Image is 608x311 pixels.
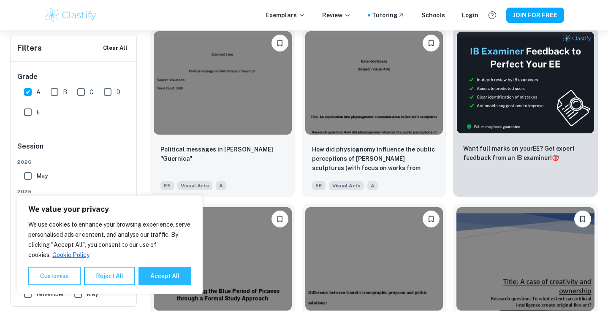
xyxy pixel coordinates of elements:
button: Please log in to bookmark exemplars [423,35,440,51]
a: Login [462,11,478,20]
span: A [216,181,226,190]
span: Visual Arts [177,181,212,190]
span: 🎯 [552,154,559,161]
div: We value your privacy [17,195,203,294]
p: Political messages in Pablo Picasso's "Guernica" [160,145,285,163]
span: A [36,87,41,97]
button: JOIN FOR FREE [506,8,564,23]
button: Accept All [138,267,191,285]
img: Visual Arts EE example thumbnail: To what extent was Gaudi's iconographic [305,207,443,311]
span: EE [160,181,174,190]
span: E [36,108,40,117]
a: Tutoring [372,11,404,20]
button: Reject All [84,267,135,285]
span: D [116,87,120,97]
img: Visual Arts EE example thumbnail: How did physiognomy influence the public [305,31,443,135]
img: Visual Arts EE example thumbnail: How did Pablo Picasso develop intimacy w [154,207,292,311]
h6: Session [17,141,130,158]
img: Visual Arts EE example thumbnail: To what extent can artificial intelligen [456,207,594,311]
span: November [36,289,64,299]
h6: Filters [17,42,42,54]
span: B [63,87,67,97]
p: Review [322,11,351,20]
a: Please log in to bookmark exemplarsHow did physiognomy influence the public perceptions of Gian L... [302,28,447,197]
span: C [90,87,94,97]
p: We use cookies to enhance your browsing experience, serve personalised ads or content, and analys... [28,219,191,260]
a: Schools [421,11,445,20]
button: Customise [28,267,81,285]
button: Please log in to bookmark exemplars [423,211,440,227]
span: A [367,181,378,190]
span: 2026 [17,158,130,166]
span: May [36,171,48,181]
span: Visual Arts [329,181,364,190]
h6: Grade [17,72,130,82]
a: Please log in to bookmark exemplarsPolitical messages in Pablo Picasso's "Guernica"EEVisual ArtsA [150,28,295,197]
img: Thumbnail [456,31,594,134]
span: EE [312,181,326,190]
p: We value your privacy [28,204,191,214]
a: ThumbnailWant full marks on yourEE? Get expert feedback from an IB examiner! [453,28,598,197]
button: Please log in to bookmark exemplars [271,35,288,51]
p: Want full marks on your EE ? Get expert feedback from an IB examiner! [463,144,588,162]
button: Clear All [101,42,130,54]
button: Please log in to bookmark exemplars [574,211,591,227]
p: How did physiognomy influence the public perceptions of Gian Lorenzo Bernini’s sculptures (with f... [312,145,437,173]
button: Help and Feedback [485,8,499,22]
img: Clastify logo [44,7,98,24]
span: 2025 [17,188,130,195]
button: Please log in to bookmark exemplars [271,211,288,227]
a: Cookie Policy [52,251,90,259]
p: Exemplars [266,11,305,20]
span: May [87,289,98,299]
img: Visual Arts EE example thumbnail: Political messages in Pablo Picasso's "G [154,31,292,135]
